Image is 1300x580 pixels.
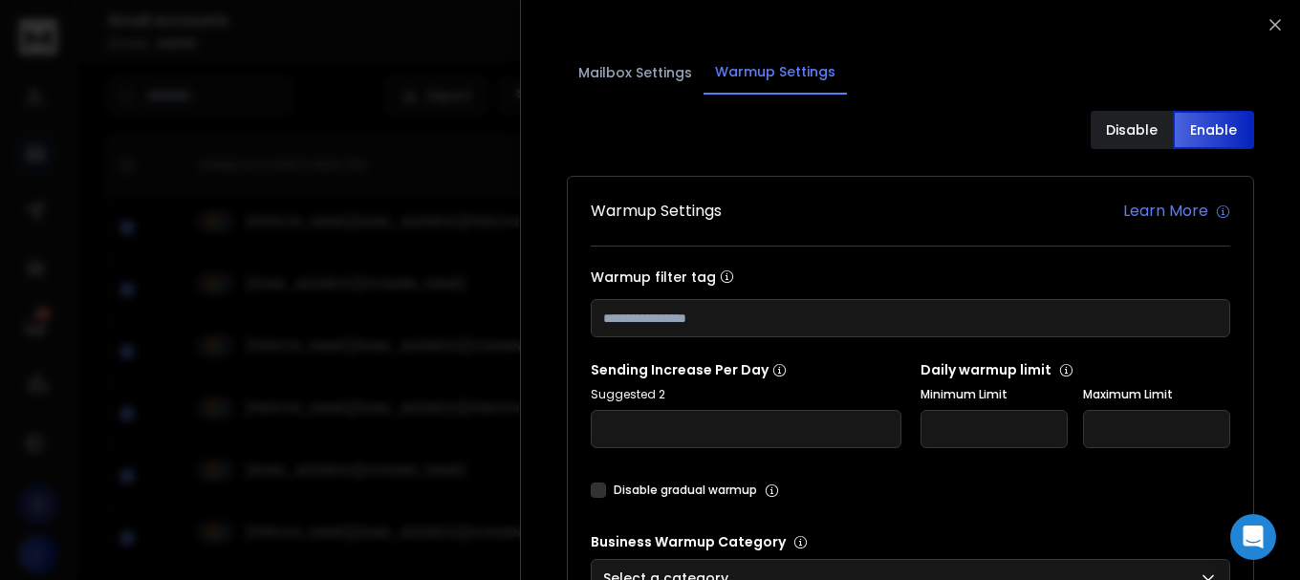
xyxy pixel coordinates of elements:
[704,51,847,95] button: Warmup Settings
[1230,514,1276,560] div: Open Intercom Messenger
[1173,111,1255,149] button: Enable
[1091,111,1254,149] button: DisableEnable
[1083,387,1230,402] label: Maximum Limit
[591,360,901,379] p: Sending Increase Per Day
[1123,200,1230,223] a: Learn More
[567,52,704,94] button: Mailbox Settings
[591,269,1230,284] label: Warmup filter tag
[1091,111,1173,149] button: Disable
[591,387,901,402] p: Suggested 2
[591,200,722,223] h1: Warmup Settings
[614,483,757,498] label: Disable gradual warmup
[591,532,1230,551] p: Business Warmup Category
[921,360,1231,379] p: Daily warmup limit
[921,387,1068,402] label: Minimum Limit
